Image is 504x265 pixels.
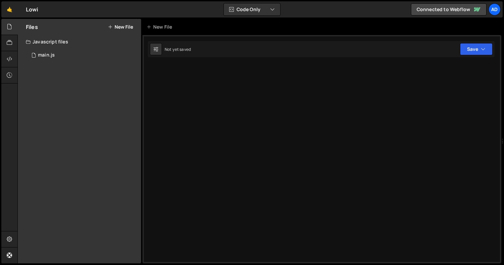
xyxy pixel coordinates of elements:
[224,3,280,15] button: Code Only
[165,46,191,52] div: Not yet saved
[108,24,133,30] button: New File
[146,24,175,30] div: New File
[26,48,141,62] div: 17330/48110.js
[489,3,501,15] a: Ad
[411,3,487,15] a: Connected to Webflow
[38,52,55,58] div: main.js
[460,43,493,55] button: Save
[26,23,38,31] h2: Files
[26,5,38,13] div: Lowi
[18,35,141,48] div: Javascript files
[1,1,18,18] a: 🤙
